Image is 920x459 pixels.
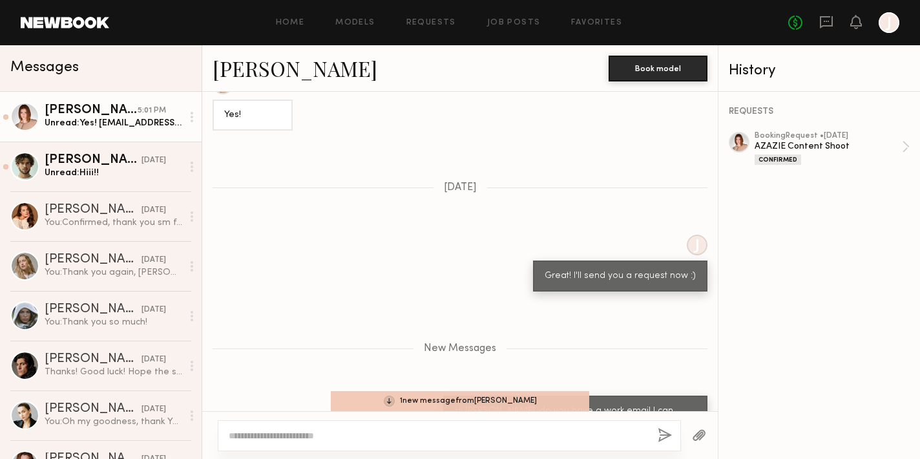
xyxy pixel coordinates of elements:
[45,104,138,117] div: [PERSON_NAME]
[609,56,707,81] button: Book model
[729,63,910,78] div: History
[45,303,141,316] div: [PERSON_NAME]
[213,54,377,82] a: [PERSON_NAME]
[10,60,79,75] span: Messages
[444,182,477,193] span: [DATE]
[45,167,182,179] div: Unread: Hiii!!
[45,403,141,416] div: [PERSON_NAME]
[729,107,910,116] div: REQUESTS
[141,204,166,217] div: [DATE]
[45,366,182,378] div: Thanks! Good luck! Hope the shoot goes well!
[45,266,182,279] div: You: Thank you again, [PERSON_NAME]!
[141,403,166,416] div: [DATE]
[755,132,910,165] a: bookingRequest •[DATE]AZAZIE Content ShootConfirmed
[138,105,166,117] div: 5:01 PM
[45,416,182,428] div: You: Oh my goodness, thank YOU! You were wonderful to work with. Hugs! :)
[141,304,166,316] div: [DATE]
[141,254,166,266] div: [DATE]
[331,391,589,411] div: 1 new message from [PERSON_NAME]
[45,217,182,229] div: You: Confirmed, thank you sm for coming. See you soon <3
[276,19,305,27] a: Home
[755,155,801,165] div: Confirmed
[424,343,496,354] span: New Messages
[141,354,166,366] div: [DATE]
[755,140,902,153] div: AZAZIE Content Shoot
[45,117,182,129] div: Unread: Yes! [EMAIL_ADDRESS][PERSON_NAME][DOMAIN_NAME]
[45,204,141,217] div: [PERSON_NAME]
[45,316,182,328] div: You: Thank you so much!
[487,19,541,27] a: Job Posts
[45,253,141,266] div: [PERSON_NAME]
[609,62,707,73] a: Book model
[755,132,902,140] div: booking Request • [DATE]
[545,269,696,284] div: Great! I'll send you a request now :)
[571,19,622,27] a: Favorites
[141,155,166,167] div: [DATE]
[406,19,456,27] a: Requests
[335,19,375,27] a: Models
[45,353,141,366] div: [PERSON_NAME]
[45,154,141,167] div: [PERSON_NAME]
[879,12,899,33] a: J
[224,108,281,123] div: Yes!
